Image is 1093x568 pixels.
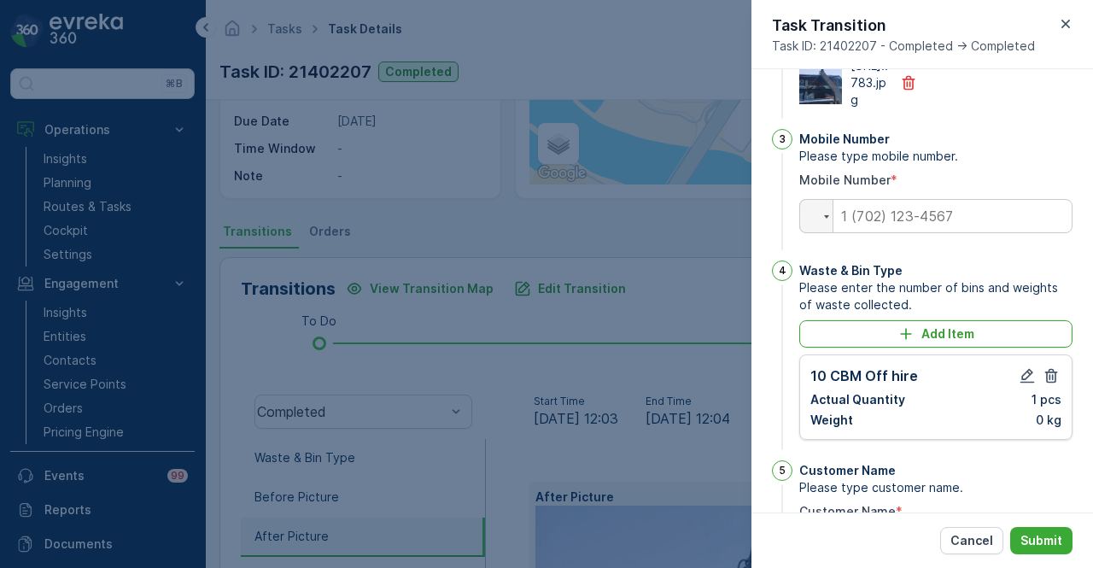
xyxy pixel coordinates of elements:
[850,57,890,108] p: [URL]..783.jpg
[799,61,842,104] img: Media Preview
[772,129,792,149] div: 3
[810,412,853,429] p: Weight
[799,173,891,187] label: Mobile Number
[799,131,890,148] p: Mobile Number
[799,462,896,479] p: Customer Name
[1036,412,1061,429] p: 0 kg
[1010,527,1073,554] button: Submit
[799,320,1073,348] button: Add Item
[799,199,1073,233] input: 1 (702) 123-4567
[1032,391,1061,408] p: 1 pcs
[772,38,1035,55] span: Task ID: 21402207 - Completed -> Completed
[810,391,905,408] p: Actual Quantity
[799,262,903,279] p: Waste & Bin Type
[1020,532,1062,549] p: Submit
[799,479,1073,496] span: Please type customer name.
[772,14,1035,38] p: Task Transition
[921,325,974,343] p: Add Item
[950,532,993,549] p: Cancel
[799,504,896,518] label: Customer Name
[799,148,1073,165] span: Please type mobile number.
[810,366,918,386] p: 10 CBM Off hire
[940,527,1003,554] button: Cancel
[799,279,1073,313] span: Please enter the number of bins and weights of waste collected.
[772,261,792,281] div: 4
[772,460,792,481] div: 5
